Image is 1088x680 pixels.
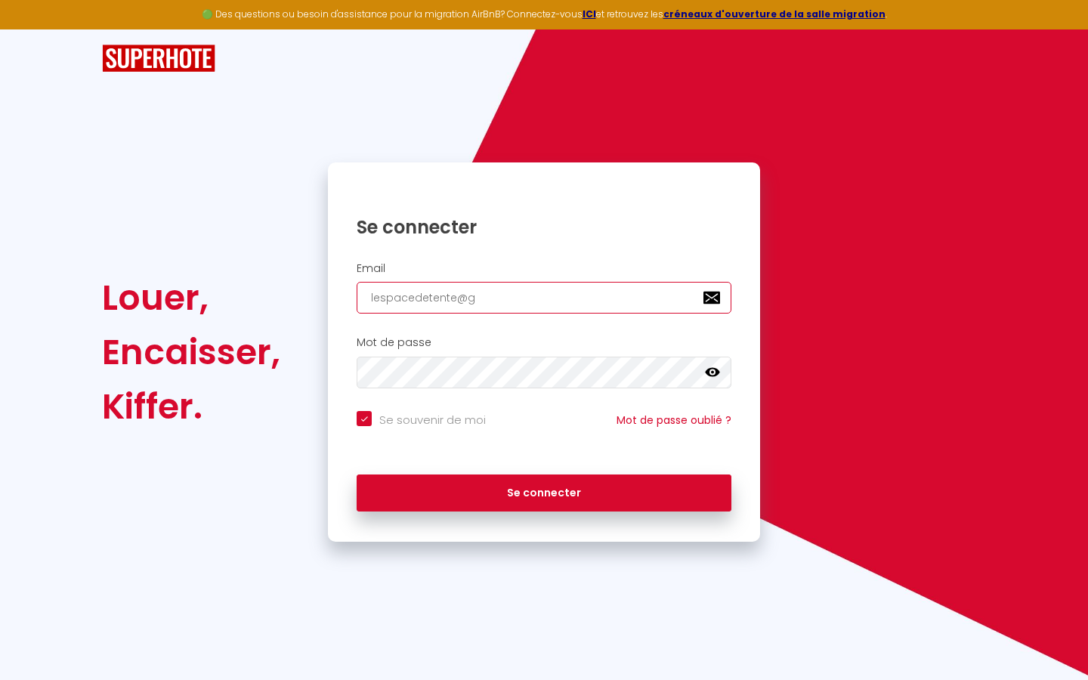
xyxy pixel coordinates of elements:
[357,262,731,275] h2: Email
[12,6,57,51] button: Ouvrir le widget de chat LiveChat
[663,8,886,20] a: créneaux d'ouverture de la salle migration
[357,215,731,239] h1: Se connecter
[102,270,280,325] div: Louer,
[102,45,215,73] img: SuperHote logo
[357,474,731,512] button: Se connecter
[357,336,731,349] h2: Mot de passe
[583,8,596,20] a: ICI
[617,413,731,428] a: Mot de passe oublié ?
[102,379,280,434] div: Kiffer.
[357,282,731,314] input: Ton Email
[102,325,280,379] div: Encaisser,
